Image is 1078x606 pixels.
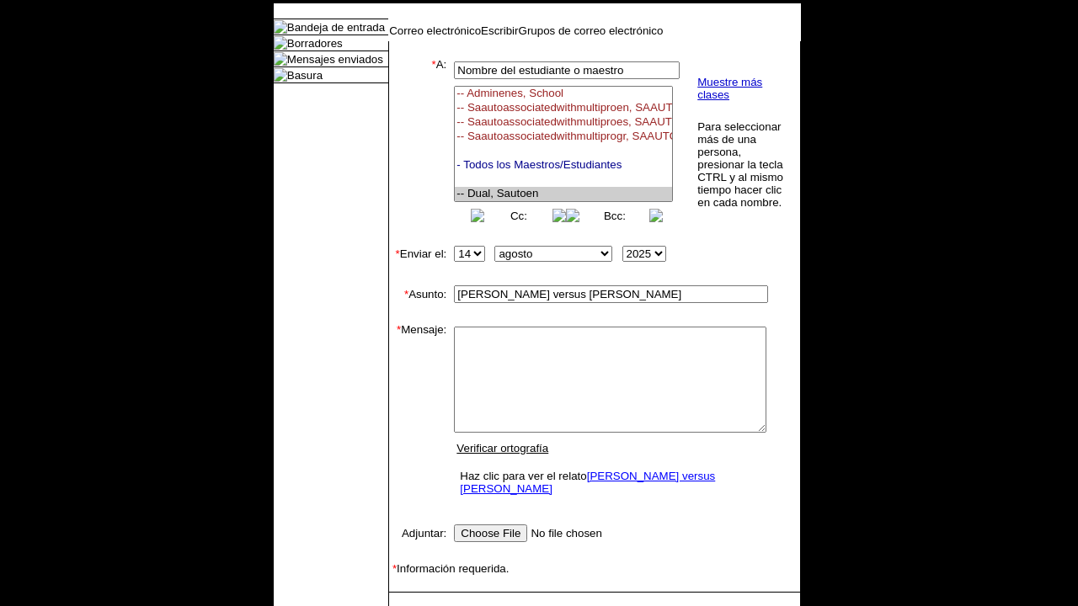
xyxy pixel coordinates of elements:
[456,442,548,454] a: Verificar ortografía
[287,37,343,50] a: Borradores
[274,20,287,34] img: folder_icon.gif
[389,575,406,592] img: spacer.gif
[446,294,447,295] img: spacer.gif
[389,265,406,282] img: spacer.gif
[446,138,451,146] img: spacer.gif
[460,470,715,495] a: [PERSON_NAME] versus [PERSON_NAME]
[446,533,447,534] img: spacer.gif
[389,226,406,242] img: spacer.gif
[287,21,385,34] a: Bandeja de entrada
[274,52,287,66] img: folder_icon.gif
[389,306,406,323] img: spacer.gif
[389,562,800,575] td: Información requerida.
[552,209,566,222] img: button_right.png
[389,282,446,306] td: Asunto:
[481,24,518,37] a: Escribir
[389,323,446,504] td: Mensaje:
[274,68,287,82] img: folder_icon.gif
[389,58,446,226] td: A:
[389,504,406,521] img: spacer.gif
[456,465,765,499] td: Haz clic para ver el relato
[389,242,446,265] td: Enviar el:
[566,209,579,222] img: button_left.png
[455,187,672,201] option: -- Dual, Sautoen
[649,209,663,222] img: button_right.png
[389,24,481,37] a: Correo electrónico
[455,87,672,101] option: -- Adminenes, School
[287,69,323,82] a: Basura
[510,210,527,222] a: Cc:
[471,209,484,222] img: button_left.png
[696,120,787,210] td: Para seleccionar más de una persona, presionar la tecla CTRL y al mismo tiempo hacer clic en cada...
[455,130,672,144] option: -- Saautoassociatedwithmultiprogr, SAAUTOASSOCIATEDWITHMULTIPROGRAMCLA
[455,101,672,115] option: -- Saautoassociatedwithmultiproen, SAAUTOASSOCIATEDWITHMULTIPROGRAMEN
[389,592,390,593] img: spacer.gif
[389,521,446,545] td: Adjuntar:
[274,36,287,50] img: folder_icon.gif
[455,158,672,173] option: - Todos los Maestros/Estudiantes
[287,53,383,66] a: Mensajes enviados
[389,545,406,562] img: spacer.gif
[446,253,447,254] img: spacer.gif
[604,210,626,222] a: Bcc:
[389,593,402,605] img: spacer.gif
[455,115,672,130] option: -- Saautoassociatedwithmultiproes, SAAUTOASSOCIATEDWITHMULTIPROGRAMES
[519,24,664,37] a: Grupos de correo electrónico
[697,76,762,101] a: Muestre más clases
[446,413,447,414] img: spacer.gif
